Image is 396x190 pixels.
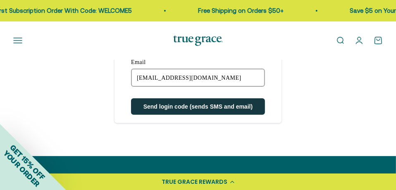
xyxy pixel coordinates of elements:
label: Email [131,59,265,69]
span: Send login code (sends SMS and email) [143,103,253,110]
input: Email [131,69,265,87]
button: Send login code (sends SMS and email) [131,98,265,115]
a: Free Shipping on Orders $50+ [198,7,283,14]
span: YOUR ORDER [2,149,41,188]
span: GET 15% OFF [8,143,47,181]
div: TRUE GRACE REWARDS [162,178,227,186]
